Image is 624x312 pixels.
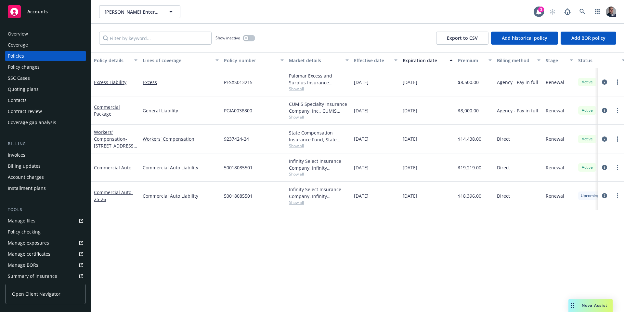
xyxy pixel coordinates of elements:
[94,129,135,156] a: Workers' Compensation
[5,62,86,72] a: Policy changes
[455,52,494,68] button: Premium
[8,183,46,193] div: Installment plans
[224,107,252,114] span: PGIA0038800
[5,183,86,193] a: Installment plans
[143,79,219,86] a: Excess
[614,78,621,86] a: more
[546,135,564,142] span: Renewal
[543,52,576,68] button: Stage
[8,73,30,83] div: SSC Cases
[491,32,558,45] button: Add historical policy
[8,238,49,248] div: Manage exposures
[497,107,538,114] span: Agency - Pay in full
[8,40,28,50] div: Coverage
[5,117,86,128] a: Coverage gap analysis
[458,135,481,142] span: $14,438.00
[143,192,219,199] a: Commercial Auto Liability
[403,192,417,199] span: [DATE]
[94,104,120,117] a: Commercial Package
[99,32,212,45] input: Filter by keyword...
[224,57,277,64] div: Policy number
[5,206,86,213] div: Tools
[581,164,594,170] span: Active
[5,271,86,281] a: Summary of insurance
[436,32,488,45] button: Export to CSV
[546,192,564,199] span: Renewal
[5,40,86,50] a: Coverage
[224,135,249,142] span: 9237424-24
[289,186,349,200] div: Infinity Select Insurance Company, Infinity ([PERSON_NAME])
[458,164,481,171] span: $19,219.00
[8,249,50,259] div: Manage certificates
[289,101,349,114] div: CUMIS Specialty Insurance Company, Inc., CUMIS Specialty Insurance Company, Inc., CRC Group
[143,107,219,114] a: General Liability
[546,5,559,18] a: Start snowing
[8,62,40,72] div: Policy changes
[8,260,38,270] div: Manage BORs
[94,57,130,64] div: Policy details
[143,57,212,64] div: Lines of coverage
[581,79,594,85] span: Active
[5,216,86,226] a: Manage files
[494,52,543,68] button: Billing method
[8,51,24,61] div: Policies
[289,72,349,86] div: Palomar Excess and Surplus Insurance Company, Palomar, CRC Group
[546,79,564,86] span: Renewal
[8,227,41,237] div: Policy checking
[538,7,544,12] div: 3
[576,5,589,18] a: Search
[8,84,39,94] div: Quoting plans
[568,299,577,312] div: Drag to move
[289,114,349,120] span: Show all
[354,79,369,86] span: [DATE]
[546,57,566,64] div: Stage
[354,135,369,142] span: [DATE]
[94,136,137,156] span: - [STREET_ADDRESS][PERSON_NAME]
[94,189,133,202] a: Commercial Auto
[601,192,608,200] a: circleInformation
[354,164,369,171] span: [DATE]
[354,107,369,114] span: [DATE]
[601,78,608,86] a: circleInformation
[8,161,41,171] div: Billing updates
[568,299,613,312] button: Nova Assist
[224,79,253,86] span: PESXS013215
[614,135,621,143] a: more
[289,158,349,171] div: Infinity Select Insurance Company, Infinity ([PERSON_NAME])
[561,32,616,45] button: Add BOR policy
[447,35,478,41] span: Export to CSV
[5,161,86,171] a: Billing updates
[289,57,342,64] div: Market details
[221,52,286,68] button: Policy number
[601,135,608,143] a: circleInformation
[289,129,349,143] div: State Compensation Insurance Fund, State Compensation Insurance Fund (SCIF)
[94,79,126,85] a: Excess Liability
[286,52,351,68] button: Market details
[546,107,564,114] span: Renewal
[5,260,86,270] a: Manage BORs
[140,52,221,68] button: Lines of coverage
[94,164,131,171] a: Commercial Auto
[289,200,349,205] span: Show all
[400,52,455,68] button: Expiration date
[27,9,48,14] span: Accounts
[5,172,86,182] a: Account charges
[5,84,86,94] a: Quoting plans
[8,95,27,106] div: Contacts
[105,8,161,15] span: [PERSON_NAME] Enterprises
[497,192,510,199] span: Direct
[5,150,86,160] a: Invoices
[502,35,547,41] span: Add historical policy
[458,192,481,199] span: $18,396.00
[5,3,86,21] a: Accounts
[581,107,594,113] span: Active
[591,5,604,18] a: Switch app
[8,216,35,226] div: Manage files
[5,29,86,39] a: Overview
[8,106,42,117] div: Contract review
[215,35,240,41] span: Show inactive
[8,150,25,160] div: Invoices
[289,143,349,149] span: Show all
[601,106,608,114] a: circleInformation
[497,79,538,86] span: Agency - Pay in full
